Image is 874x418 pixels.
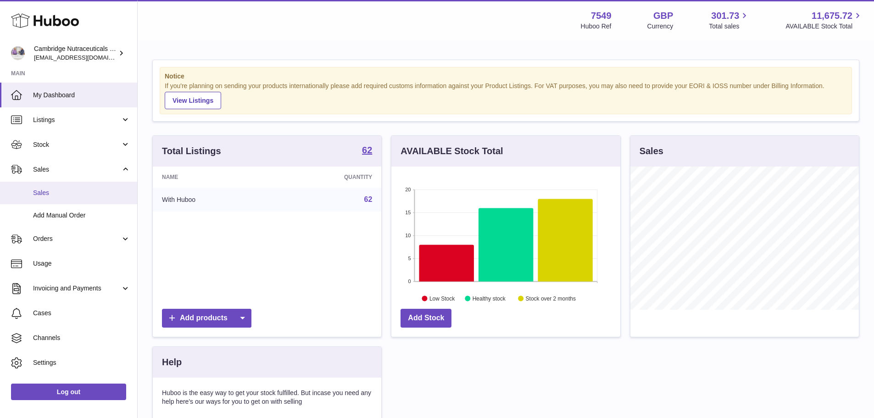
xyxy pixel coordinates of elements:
span: 11,675.72 [812,10,852,22]
strong: 7549 [591,10,612,22]
span: Listings [33,116,121,124]
span: Orders [33,234,121,243]
span: Stock [33,140,121,149]
text: 0 [408,279,411,284]
text: Healthy stock [473,295,506,301]
a: 301.73 Total sales [709,10,750,31]
span: [EMAIL_ADDRESS][DOMAIN_NAME] [34,54,135,61]
span: Sales [33,189,130,197]
p: Huboo is the easy way to get your stock fulfilled. But incase you need any help here's our ways f... [162,389,372,406]
span: My Dashboard [33,91,130,100]
a: View Listings [165,92,221,109]
span: Cases [33,309,130,318]
text: 15 [406,210,411,215]
div: If you're planning on sending your products internationally please add required customs informati... [165,82,847,109]
span: Sales [33,165,121,174]
text: Low Stock [429,295,455,301]
span: 301.73 [711,10,739,22]
strong: Notice [165,72,847,81]
text: Stock over 2 months [526,295,576,301]
span: Add Manual Order [33,211,130,220]
span: AVAILABLE Stock Total [785,22,863,31]
text: 5 [408,256,411,261]
th: Name [153,167,273,188]
h3: Total Listings [162,145,221,157]
th: Quantity [273,167,381,188]
a: 11,675.72 AVAILABLE Stock Total [785,10,863,31]
div: Cambridge Nutraceuticals Ltd [34,45,117,62]
span: Invoicing and Payments [33,284,121,293]
a: Add Stock [401,309,451,328]
span: Total sales [709,22,750,31]
strong: GBP [653,10,673,22]
strong: 62 [362,145,372,155]
div: Huboo Ref [581,22,612,31]
text: 20 [406,187,411,192]
span: Settings [33,358,130,367]
div: Currency [647,22,674,31]
a: 62 [364,195,373,203]
span: Usage [33,259,130,268]
a: Add products [162,309,251,328]
h3: AVAILABLE Stock Total [401,145,503,157]
h3: Sales [640,145,663,157]
a: Log out [11,384,126,400]
td: With Huboo [153,188,273,212]
text: 10 [406,233,411,238]
img: internalAdmin-7549@internal.huboo.com [11,46,25,60]
span: Channels [33,334,130,342]
a: 62 [362,145,372,156]
h3: Help [162,356,182,368]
